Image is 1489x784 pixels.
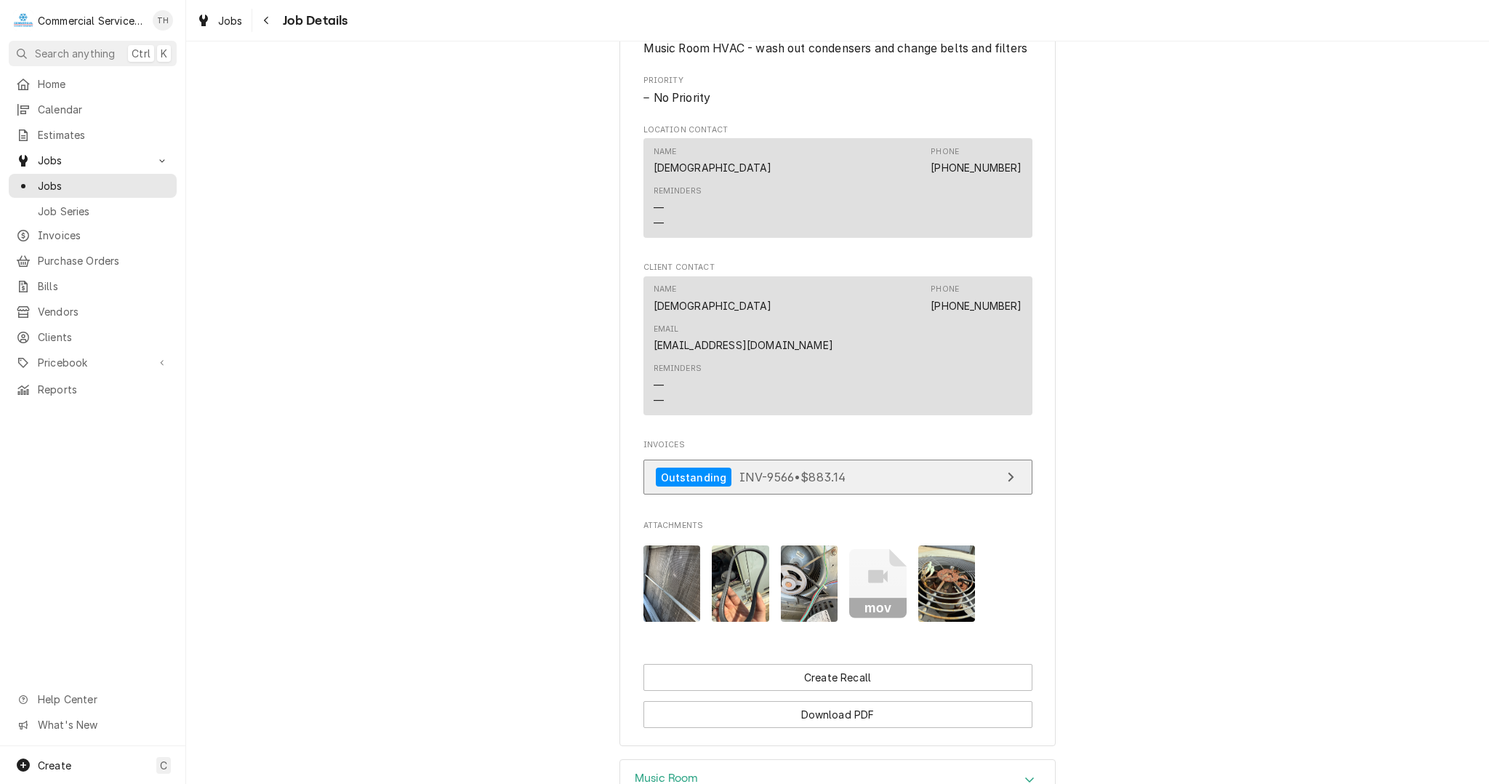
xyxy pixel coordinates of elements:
img: tLvIfFSZSTe94uoa4IKa [643,545,701,622]
span: Jobs [218,13,243,28]
a: Vendors [9,300,177,324]
a: Go to Help Center [9,687,177,711]
a: Invoices [9,223,177,247]
div: Client Contact [643,262,1032,421]
div: [DEMOGRAPHIC_DATA] [654,160,772,175]
button: Create Recall [643,664,1032,691]
a: Estimates [9,123,177,147]
div: Button Group Row [643,691,1032,728]
img: KpR3voSMRrQrw29YzSFg [781,545,838,622]
div: [DEMOGRAPHIC_DATA] [654,298,772,313]
button: mov [849,545,907,622]
div: Email [654,324,679,335]
div: Priority [643,75,1032,106]
a: View Invoice [643,460,1032,495]
span: Create [38,759,71,772]
img: OopO85ddSYGWK3Gk3KbC [712,545,769,622]
div: Reminders [654,363,702,375]
div: Name [654,146,677,158]
span: K [161,46,167,61]
span: Location Contact [643,124,1032,136]
div: Commercial Service Co.'s Avatar [13,10,33,31]
a: Home [9,72,177,96]
a: Jobs [190,9,249,33]
button: Download PDF [643,701,1032,728]
div: No Priority [643,89,1032,107]
button: Search anythingCtrlK [9,41,177,66]
div: Contact [643,276,1032,415]
a: Calendar [9,97,177,121]
span: Client Contact [643,262,1032,273]
span: Reason For Call [643,40,1032,57]
span: Job Details [278,11,348,31]
div: Outstanding [656,468,732,487]
div: Phone [931,284,1022,313]
span: Invoices [643,439,1032,451]
button: Navigate back [255,9,278,32]
div: — [654,200,664,215]
div: — [654,393,664,408]
span: What's New [38,717,168,732]
span: Invoices [38,228,169,243]
div: Email [654,324,833,353]
span: Jobs [38,178,169,193]
span: Home [38,76,169,92]
a: [PHONE_NUMBER] [931,300,1022,312]
span: Priority [643,89,1032,107]
a: [EMAIL_ADDRESS][DOMAIN_NAME] [654,339,833,351]
div: Contact [643,138,1032,238]
div: — [654,377,664,393]
div: Phone [931,146,1022,175]
span: Jobs [38,153,148,168]
span: Search anything [35,46,115,61]
div: Location Contact List [643,138,1032,244]
div: Reminders [654,185,702,197]
div: Name [654,284,677,295]
div: — [654,215,664,231]
a: Go to Jobs [9,148,177,172]
span: Vendors [38,304,169,319]
span: Ctrl [132,46,150,61]
div: Name [654,284,772,313]
img: oCgRlVRsmrEwCeJOZ7AQ [918,545,976,622]
div: TH [153,10,173,31]
span: Estimates [38,127,169,143]
div: Commercial Service Co. [38,13,145,28]
span: Purchase Orders [38,253,169,268]
div: Name [654,146,772,175]
span: Job Series [38,204,169,219]
div: Tricia Hansen's Avatar [153,10,173,31]
span: INV-9566 • $883.14 [739,470,846,484]
div: Reminders [654,363,702,407]
span: Priority [643,75,1032,87]
div: Location Contact [643,124,1032,244]
span: C [160,758,167,773]
div: Reminders [654,185,702,230]
span: Help Center [38,692,168,707]
div: Phone [931,284,959,295]
a: Job Series [9,199,177,223]
div: Button Group [643,664,1032,728]
a: Bills [9,274,177,298]
div: Invoices [643,439,1032,502]
span: Reports [38,382,169,397]
div: C [13,10,33,31]
div: Reason For Call [643,26,1032,57]
a: Reports [9,377,177,401]
a: Go to What's New [9,713,177,737]
div: Button Group Row [643,664,1032,691]
span: Bills [38,279,169,294]
a: [PHONE_NUMBER] [931,161,1022,174]
div: Attachments [643,520,1032,633]
span: Attachments [643,520,1032,532]
div: Phone [931,146,959,158]
a: Go to Pricebook [9,351,177,375]
span: Attachments [643,534,1032,633]
a: Clients [9,325,177,349]
a: Jobs [9,174,177,198]
a: Purchase Orders [9,249,177,273]
span: Pricebook [38,355,148,370]
span: Clients [38,329,169,345]
span: Calendar [38,102,169,117]
span: Music Room HVAC - wash out condensers and change belts and filters [643,41,1028,55]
